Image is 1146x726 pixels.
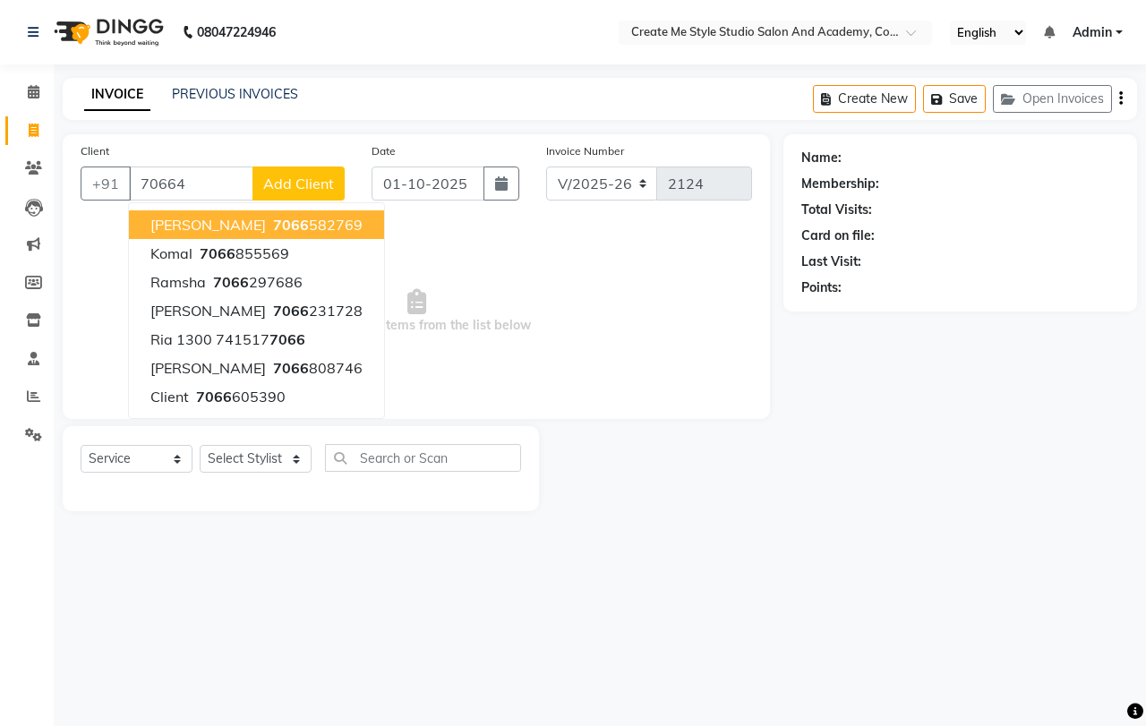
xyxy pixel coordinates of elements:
button: Save [923,85,986,113]
a: PREVIOUS INVOICES [172,86,298,102]
span: 7066 [269,330,305,348]
button: Create New [813,85,916,113]
label: Client [81,143,109,159]
span: [PERSON_NAME] [150,302,266,320]
ngb-highlight: 231728 [269,302,363,320]
button: Open Invoices [993,85,1112,113]
div: Membership: [801,175,879,193]
span: ramsha [150,273,206,291]
span: 7066 [200,244,235,262]
div: Total Visits: [801,201,872,219]
div: Card on file: [801,226,875,245]
ngb-highlight: 582769 [269,216,363,234]
span: [PERSON_NAME] [150,359,266,377]
div: Last Visit: [801,252,861,271]
span: komal [150,244,192,262]
label: Date [372,143,396,159]
span: client [150,388,189,406]
span: 7066 [196,388,232,406]
span: Admin [1073,23,1112,42]
span: 7066 [213,273,249,291]
span: Add Client [263,175,334,192]
div: Name: [801,149,842,167]
img: logo [46,7,168,57]
label: Invoice Number [546,143,624,159]
a: INVOICE [84,79,150,111]
ngb-highlight: 741517 [216,330,305,348]
b: 08047224946 [197,7,276,57]
button: Add Client [252,167,345,201]
span: ria 1300 [150,330,212,348]
input: Search by Name/Mobile/Email/Code [129,167,253,201]
span: 7066 [273,359,309,377]
input: Search or Scan [325,444,521,472]
ngb-highlight: 855569 [196,244,289,262]
div: Points: [801,278,842,297]
span: 7066 [273,216,309,234]
span: [PERSON_NAME] [150,216,266,234]
ngb-highlight: 297686 [210,273,303,291]
ngb-highlight: 605390 [192,388,286,406]
span: Select & add items from the list below [81,222,752,401]
button: +91 [81,167,131,201]
span: 7066 [273,302,309,320]
ngb-highlight: 808746 [269,359,363,377]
